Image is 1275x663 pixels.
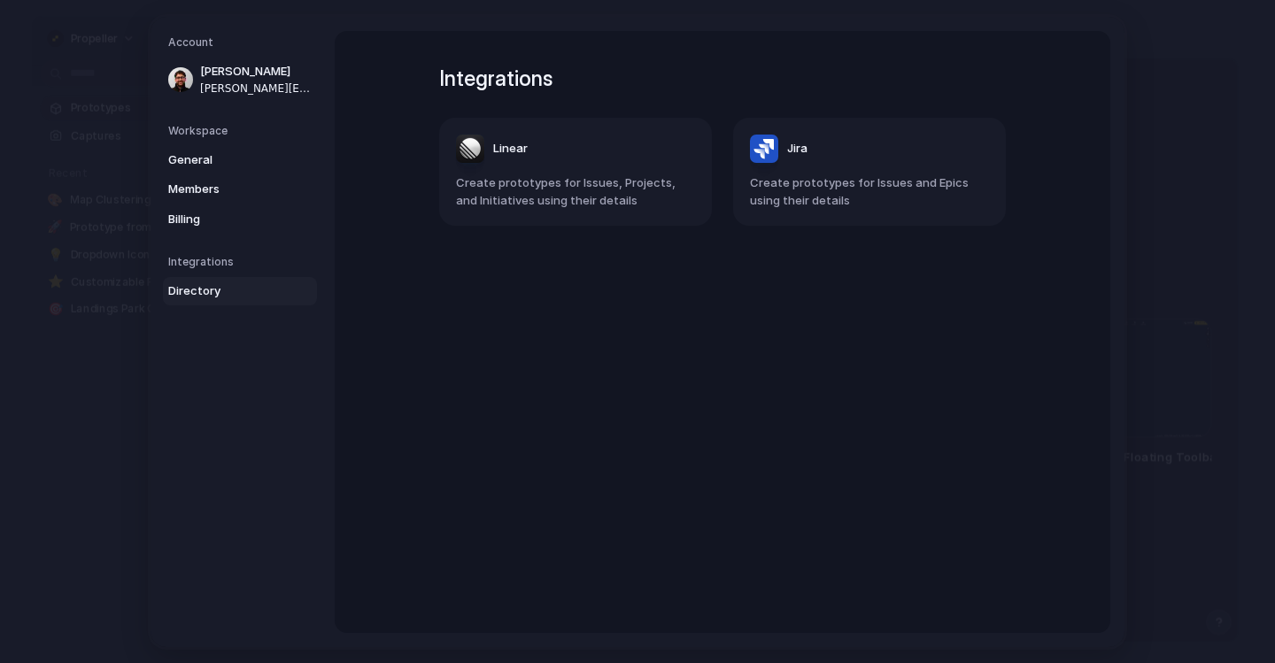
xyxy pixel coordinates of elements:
[168,282,282,300] span: Directory
[168,181,282,198] span: Members
[163,277,317,305] a: Directory
[456,174,695,209] span: Create prototypes for Issues, Projects, and Initiatives using their details
[168,122,317,138] h5: Workspace
[750,174,989,209] span: Create prototypes for Issues and Epics using their details
[439,63,1006,95] h1: Integrations
[163,204,317,233] a: Billing
[163,58,317,102] a: [PERSON_NAME][PERSON_NAME][EMAIL_ADDRESS][DOMAIN_NAME]
[163,175,317,204] a: Members
[200,63,313,81] span: [PERSON_NAME]
[787,140,807,158] span: Jira
[168,210,282,227] span: Billing
[168,254,317,270] h5: Integrations
[168,35,317,50] h5: Account
[493,140,528,158] span: Linear
[200,80,313,96] span: [PERSON_NAME][EMAIL_ADDRESS][DOMAIN_NAME]
[168,150,282,168] span: General
[163,145,317,173] a: General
